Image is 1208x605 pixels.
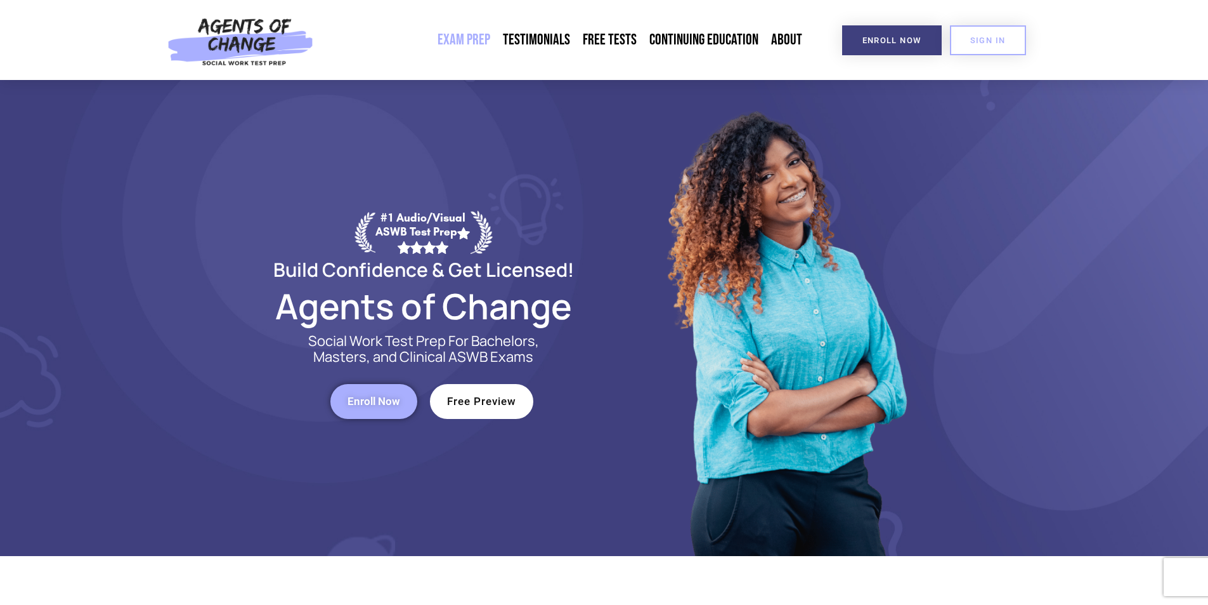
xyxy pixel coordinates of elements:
[643,25,765,55] a: Continuing Education
[294,333,554,365] p: Social Work Test Prep For Bachelors, Masters, and Clinical ASWB Exams
[765,25,809,55] a: About
[497,25,576,55] a: Testimonials
[950,25,1026,55] a: SIGN IN
[447,396,516,407] span: Free Preview
[842,25,942,55] a: Enroll Now
[576,25,643,55] a: Free Tests
[243,260,604,279] h2: Build Confidence & Get Licensed!
[347,396,400,407] span: Enroll Now
[970,36,1006,44] span: SIGN IN
[320,25,809,55] nav: Menu
[243,291,604,321] h2: Agents of Change
[430,384,533,419] a: Free Preview
[658,80,912,556] img: Website Image 1 (1)
[375,211,471,253] div: #1 Audio/Visual ASWB Test Prep
[431,25,497,55] a: Exam Prep
[330,384,417,419] a: Enroll Now
[862,36,921,44] span: Enroll Now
